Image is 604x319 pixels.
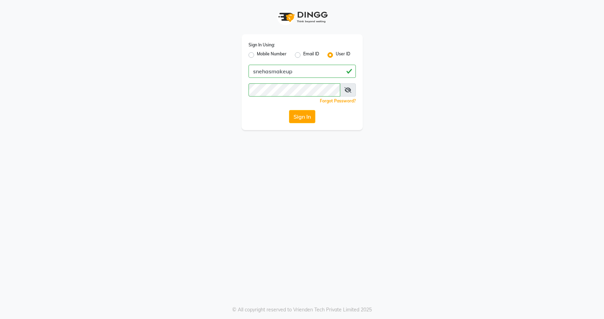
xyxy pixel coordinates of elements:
label: Sign In Using: [249,42,275,48]
input: Username [249,83,340,97]
input: Username [249,65,356,78]
label: Mobile Number [257,51,287,59]
button: Sign In [289,110,315,123]
label: Email ID [303,51,319,59]
a: Forgot Password? [320,98,356,103]
label: User ID [336,51,350,59]
img: logo1.svg [274,7,330,27]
